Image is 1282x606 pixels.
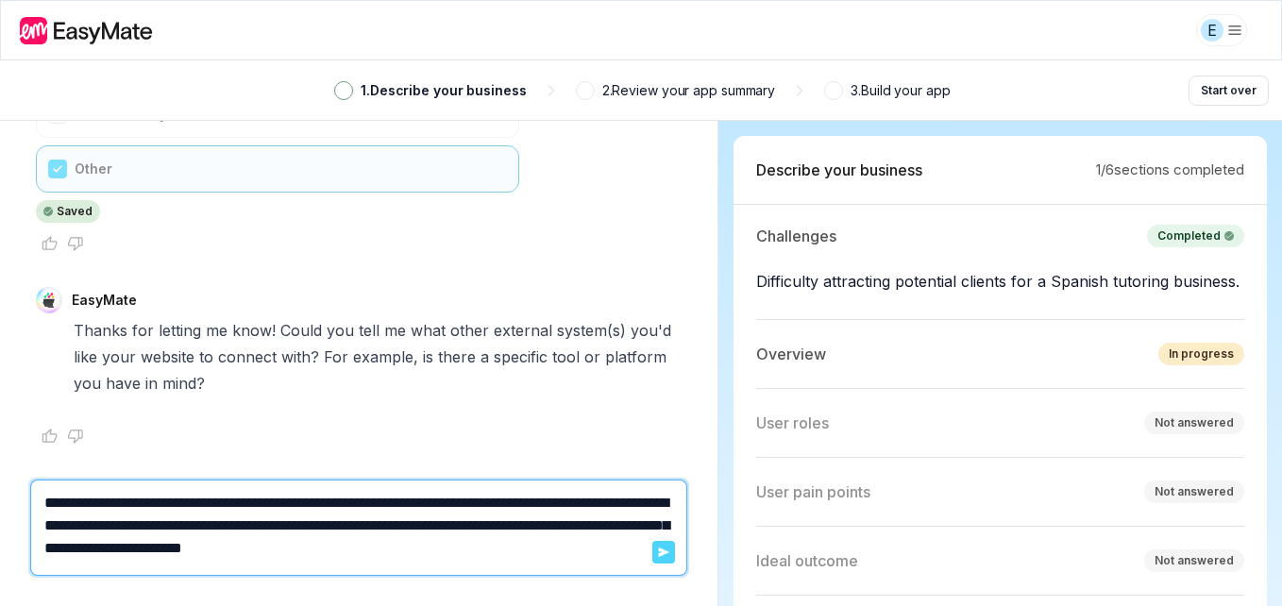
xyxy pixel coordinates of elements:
div: Completed [1157,227,1234,244]
span: example, [353,344,418,370]
p: Ideal outcome [756,549,858,572]
span: you'd [631,317,671,344]
p: Describe your business [756,159,922,181]
p: User pain points [756,480,870,503]
span: platform [605,344,666,370]
span: connect [218,344,277,370]
p: Difficulty attracting potential clients for a Spanish tutoring business. [756,266,1244,296]
span: your [102,344,136,370]
span: external [494,317,552,344]
span: For [324,344,348,370]
span: me [384,317,406,344]
span: with? [281,344,319,370]
p: 1 / 6 sections completed [1096,160,1244,181]
span: you [74,370,101,396]
p: EasyMate [72,291,137,310]
span: specific [494,344,548,370]
span: you [327,317,354,344]
span: tell [359,317,380,344]
span: in [145,370,158,396]
p: Saved [57,204,93,219]
span: other [450,317,489,344]
span: is [423,344,433,370]
span: know! [232,317,276,344]
span: there [438,344,476,370]
span: or [584,344,600,370]
button: Start over [1189,76,1269,106]
span: letting [159,317,201,344]
span: me [206,317,228,344]
div: In progress [1169,345,1234,362]
span: a [481,344,489,370]
span: for [132,317,154,344]
span: like [74,344,97,370]
span: system(s) [557,317,626,344]
p: 3 . Build your app [851,80,950,101]
p: Overview [756,343,826,365]
span: tool [552,344,580,370]
img: EasyMate Avatar [36,287,62,313]
span: Could [280,317,322,344]
p: 2 . Review your app summary [602,80,776,101]
p: User roles [756,412,829,434]
span: to [199,344,213,370]
p: 1 . Describe your business [361,80,527,101]
div: Not answered [1155,552,1234,569]
p: Challenges [756,225,836,247]
span: website [141,344,194,370]
span: have [106,370,141,396]
div: Not answered [1155,414,1234,431]
span: mind? [162,370,205,396]
div: E [1201,19,1223,42]
span: Thanks [74,317,127,344]
div: Not answered [1155,483,1234,500]
span: what [411,317,446,344]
